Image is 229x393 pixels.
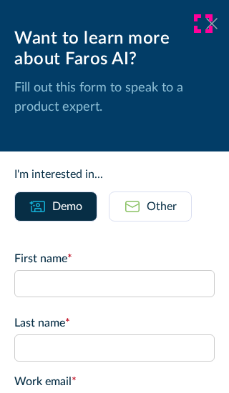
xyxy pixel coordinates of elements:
div: Demo [52,198,82,215]
label: Last name [14,314,215,332]
label: Work email [14,373,215,390]
div: Want to learn more about Faros AI? [14,29,215,70]
div: Other [147,198,177,215]
label: First name [14,250,215,267]
p: Fill out this form to speak to a product expert. [14,79,215,117]
div: I'm interested in... [14,166,215,183]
